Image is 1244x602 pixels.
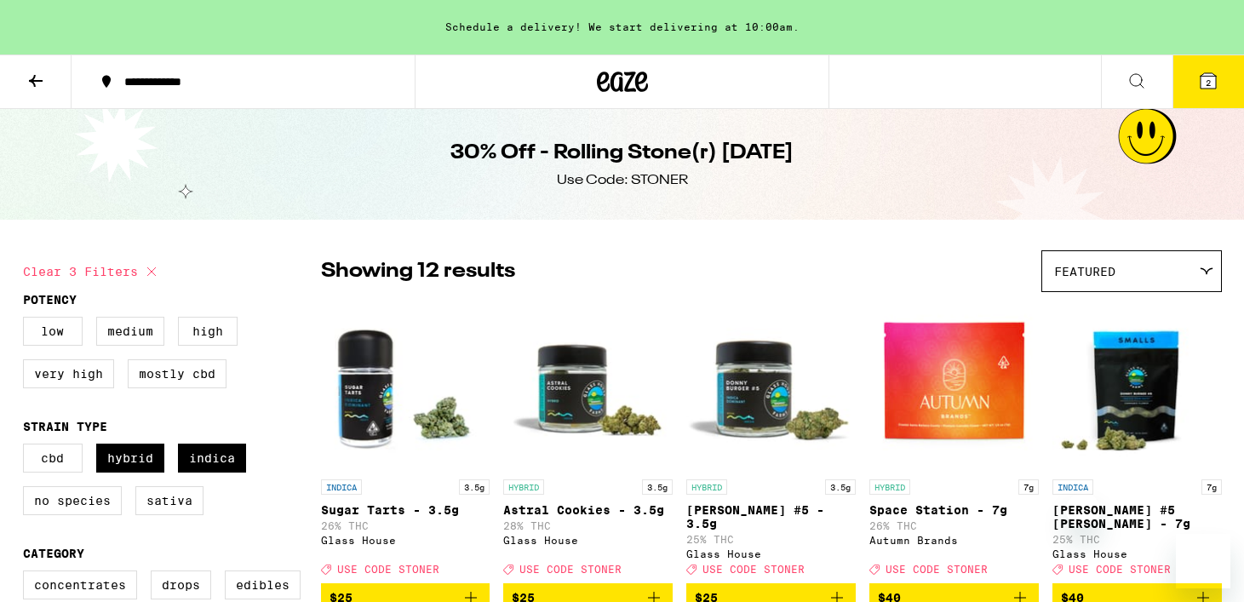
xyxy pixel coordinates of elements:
[686,548,856,559] div: Glass House
[503,503,673,517] p: Astral Cookies - 3.5g
[135,486,204,515] label: Sativa
[128,359,226,388] label: Mostly CBD
[642,479,673,495] p: 3.5g
[1201,479,1222,495] p: 7g
[686,479,727,495] p: HYBRID
[459,479,490,495] p: 3.5g
[869,301,1039,471] img: Autumn Brands - Space Station - 7g
[869,520,1039,531] p: 26% THC
[23,486,122,515] label: No Species
[321,301,490,471] img: Glass House - Sugar Tarts - 3.5g
[321,535,490,546] div: Glass House
[321,257,515,286] p: Showing 12 results
[1052,503,1222,530] p: [PERSON_NAME] #5 [PERSON_NAME] - 7g
[825,479,856,495] p: 3.5g
[869,479,910,495] p: HYBRID
[23,420,107,433] legend: Strain Type
[1054,265,1115,278] span: Featured
[686,301,856,583] a: Open page for Donny Burger #5 - 3.5g from Glass House
[96,444,164,473] label: Hybrid
[886,564,988,575] span: USE CODE STONER
[151,570,211,599] label: Drops
[178,444,246,473] label: Indica
[686,534,856,545] p: 25% THC
[178,317,238,346] label: High
[1206,77,1211,88] span: 2
[557,171,688,190] div: Use Code: STONER
[503,520,673,531] p: 28% THC
[519,564,622,575] span: USE CODE STONER
[1052,301,1222,471] img: Glass House - Donny Burger #5 Smalls - 7g
[321,503,490,517] p: Sugar Tarts - 3.5g
[1052,534,1222,545] p: 25% THC
[23,444,83,473] label: CBD
[1176,534,1230,588] iframe: Button to launch messaging window
[869,301,1039,583] a: Open page for Space Station - 7g from Autumn Brands
[225,570,301,599] label: Edibles
[1052,479,1093,495] p: INDICA
[702,564,805,575] span: USE CODE STONER
[869,503,1039,517] p: Space Station - 7g
[450,139,794,168] h1: 30% Off - Rolling Stone(r) [DATE]
[1172,55,1244,108] button: 2
[869,535,1039,546] div: Autumn Brands
[686,301,856,471] img: Glass House - Donny Burger #5 - 3.5g
[321,301,490,583] a: Open page for Sugar Tarts - 3.5g from Glass House
[503,479,544,495] p: HYBRID
[686,503,856,530] p: [PERSON_NAME] #5 - 3.5g
[96,317,164,346] label: Medium
[23,317,83,346] label: Low
[503,535,673,546] div: Glass House
[503,301,673,471] img: Glass House - Astral Cookies - 3.5g
[23,547,84,560] legend: Category
[1018,479,1039,495] p: 7g
[1052,548,1222,559] div: Glass House
[321,479,362,495] p: INDICA
[23,293,77,307] legend: Potency
[1052,301,1222,583] a: Open page for Donny Burger #5 Smalls - 7g from Glass House
[23,250,162,293] button: Clear 3 filters
[1066,493,1100,527] iframe: Close message
[1069,564,1171,575] span: USE CODE STONER
[337,564,439,575] span: USE CODE STONER
[321,520,490,531] p: 26% THC
[503,301,673,583] a: Open page for Astral Cookies - 3.5g from Glass House
[23,570,137,599] label: Concentrates
[23,359,114,388] label: Very High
